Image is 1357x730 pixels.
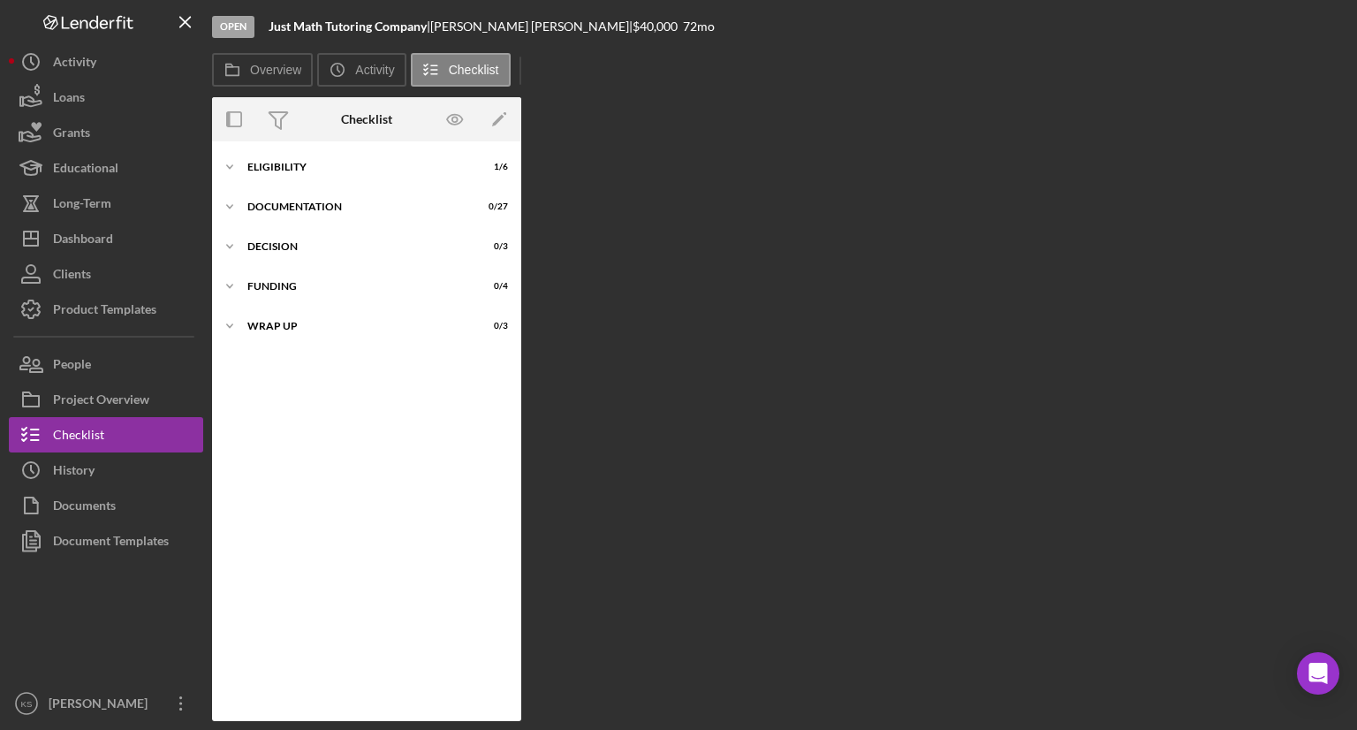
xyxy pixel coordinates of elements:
label: Overview [250,63,301,77]
div: Grants [53,115,90,155]
button: Grants [9,115,203,150]
button: Activity [9,44,203,80]
button: KS[PERSON_NAME] [9,686,203,721]
div: | [269,19,430,34]
div: [PERSON_NAME] [PERSON_NAME] | [430,19,633,34]
button: Dashboard [9,221,203,256]
button: Loans [9,80,203,115]
div: Funding [247,281,464,292]
button: Documents [9,488,203,523]
button: Educational [9,150,203,186]
div: Educational [53,150,118,190]
span: $40,000 [633,19,678,34]
div: 72 mo [683,19,715,34]
div: People [53,346,91,386]
div: Document Templates [53,523,169,563]
b: Just Math Tutoring Company [269,19,427,34]
div: Product Templates [53,292,156,331]
div: Dashboard [53,221,113,261]
div: Wrap up [247,321,464,331]
button: Document Templates [9,523,203,559]
div: Documents [53,488,116,528]
button: Clients [9,256,203,292]
div: 0 / 4 [476,281,508,292]
text: KS [21,699,33,709]
button: Project Overview [9,382,203,417]
label: Activity [355,63,394,77]
button: Checklist [9,417,203,452]
div: Eligibility [247,162,464,172]
div: Open Intercom Messenger [1297,652,1339,695]
div: Documentation [247,202,464,212]
div: Activity [53,44,96,84]
div: Checklist [53,417,104,457]
button: Product Templates [9,292,203,327]
button: History [9,452,203,488]
button: Activity [317,53,406,87]
div: 0 / 3 [476,241,508,252]
div: History [53,452,95,492]
div: Decision [247,241,464,252]
button: People [9,346,203,382]
button: Overview [212,53,313,87]
div: Project Overview [53,382,149,422]
div: 0 / 27 [476,202,508,212]
button: Checklist [411,53,511,87]
label: Checklist [449,63,499,77]
div: [PERSON_NAME] [44,686,159,726]
div: Long-Term [53,186,111,225]
div: 0 / 3 [476,321,508,331]
div: Loans [53,80,85,119]
div: Clients [53,256,91,296]
div: Open [212,16,254,38]
div: 1 / 6 [476,162,508,172]
div: Checklist [341,112,392,126]
button: Long-Term [9,186,203,221]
